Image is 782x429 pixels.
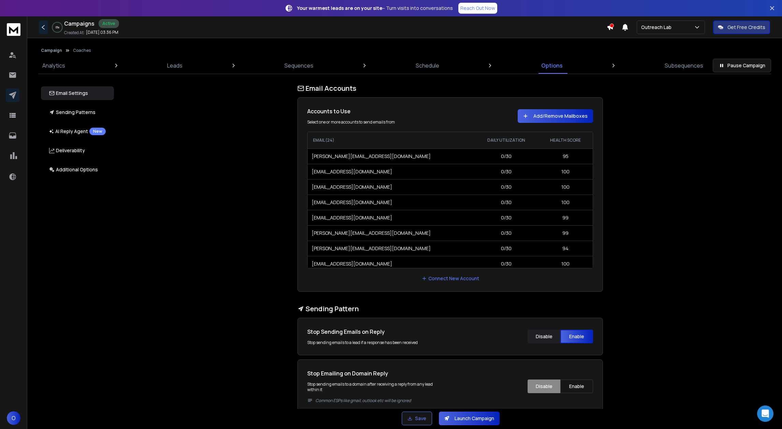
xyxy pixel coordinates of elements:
[86,30,118,35] p: [DATE] 03:36 PM
[297,84,603,93] h1: Email Accounts
[537,57,567,74] a: Options
[280,57,318,74] a: Sequences
[7,411,20,425] button: O
[661,57,707,74] a: Subsequences
[412,57,443,74] a: Schedule
[56,25,59,29] p: 0 %
[73,48,91,53] p: Coaches
[713,20,770,34] button: Get Free Credits
[641,24,674,31] p: Outreach Lab
[41,86,114,100] button: Email Settings
[460,5,495,12] p: Reach Out Now
[163,57,187,74] a: Leads
[727,24,765,31] p: Get Free Credits
[284,61,313,70] p: Sequences
[64,19,94,28] h1: Campaigns
[665,61,703,70] p: Subsequences
[7,23,20,36] img: logo
[49,90,88,97] p: Email Settings
[541,61,563,70] p: Options
[64,30,85,35] p: Created At:
[38,57,69,74] a: Analytics
[167,61,182,70] p: Leads
[416,61,439,70] p: Schedule
[42,61,65,70] p: Analytics
[713,59,771,72] button: Pause Campaign
[297,5,453,12] p: – Turn visits into conversations
[297,5,382,11] strong: Your warmest leads are on your site
[99,19,119,28] div: Active
[757,405,773,422] div: Open Intercom Messenger
[41,48,62,53] button: Campaign
[458,3,497,14] a: Reach Out Now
